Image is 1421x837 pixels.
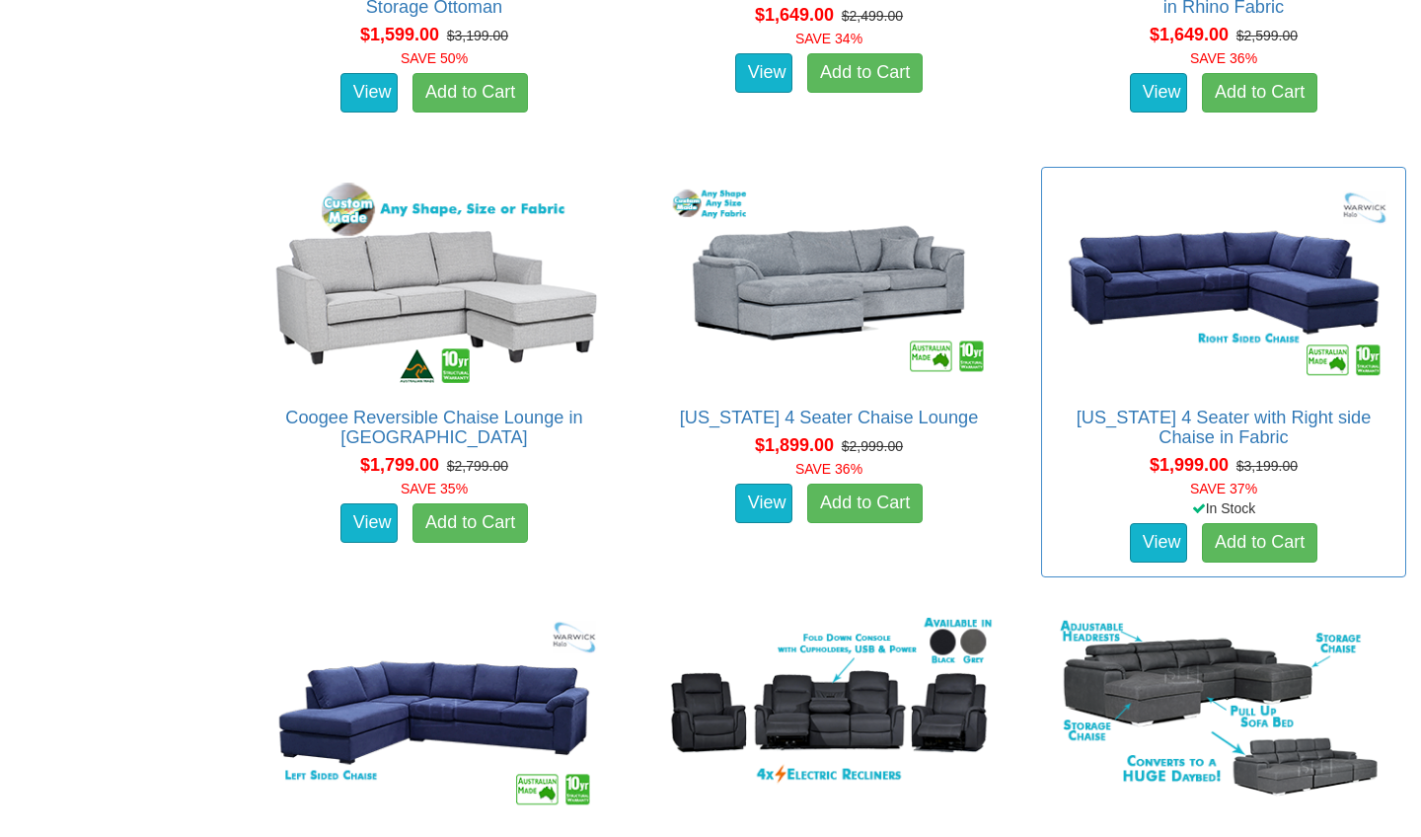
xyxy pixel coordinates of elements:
[340,73,398,113] a: View
[842,438,903,454] del: $2,999.00
[807,484,923,523] a: Add to Cart
[755,435,834,455] span: $1,899.00
[795,461,862,477] font: SAVE 36%
[807,53,923,93] a: Add to Cart
[735,484,792,523] a: View
[262,178,606,388] img: Coogee Reversible Chaise Lounge in Fabric
[1130,523,1187,563] a: View
[412,73,528,113] a: Add to Cart
[1236,28,1298,43] del: $2,599.00
[360,455,439,475] span: $1,799.00
[1236,458,1298,474] del: $3,199.00
[340,503,398,543] a: View
[735,53,792,93] a: View
[795,31,862,46] font: SAVE 34%
[1130,73,1187,113] a: View
[657,608,1001,818] img: Zurich 3 Seater Suite with 4x Electric Recliners in Rhino Fabric
[447,458,508,474] del: $2,799.00
[1052,178,1395,388] img: Arizona 4 Seater with Right side Chaise in Fabric
[285,408,582,447] a: Coogee Reversible Chaise Lounge in [GEOGRAPHIC_DATA]
[447,28,508,43] del: $3,199.00
[1190,481,1257,496] font: SAVE 37%
[1150,25,1229,44] span: $1,649.00
[1190,50,1257,66] font: SAVE 36%
[262,608,606,818] img: Arizona 4 Seater with Left side Chaise in Fabric
[412,503,528,543] a: Add to Cart
[1052,608,1395,818] img: Monte 4 Seater with Sofa Bed & Double Storage Chaises
[1150,455,1229,475] span: $1,999.00
[755,5,834,25] span: $1,649.00
[1077,408,1372,447] a: [US_STATE] 4 Seater with Right side Chaise in Fabric
[1202,73,1317,113] a: Add to Cart
[680,408,979,427] a: [US_STATE] 4 Seater Chaise Lounge
[657,178,1001,388] img: Texas 4 Seater Chaise Lounge
[401,481,468,496] font: SAVE 35%
[1202,523,1317,563] a: Add to Cart
[360,25,439,44] span: $1,599.00
[1037,498,1410,518] div: In Stock
[401,50,468,66] font: SAVE 50%
[842,8,903,24] del: $2,499.00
